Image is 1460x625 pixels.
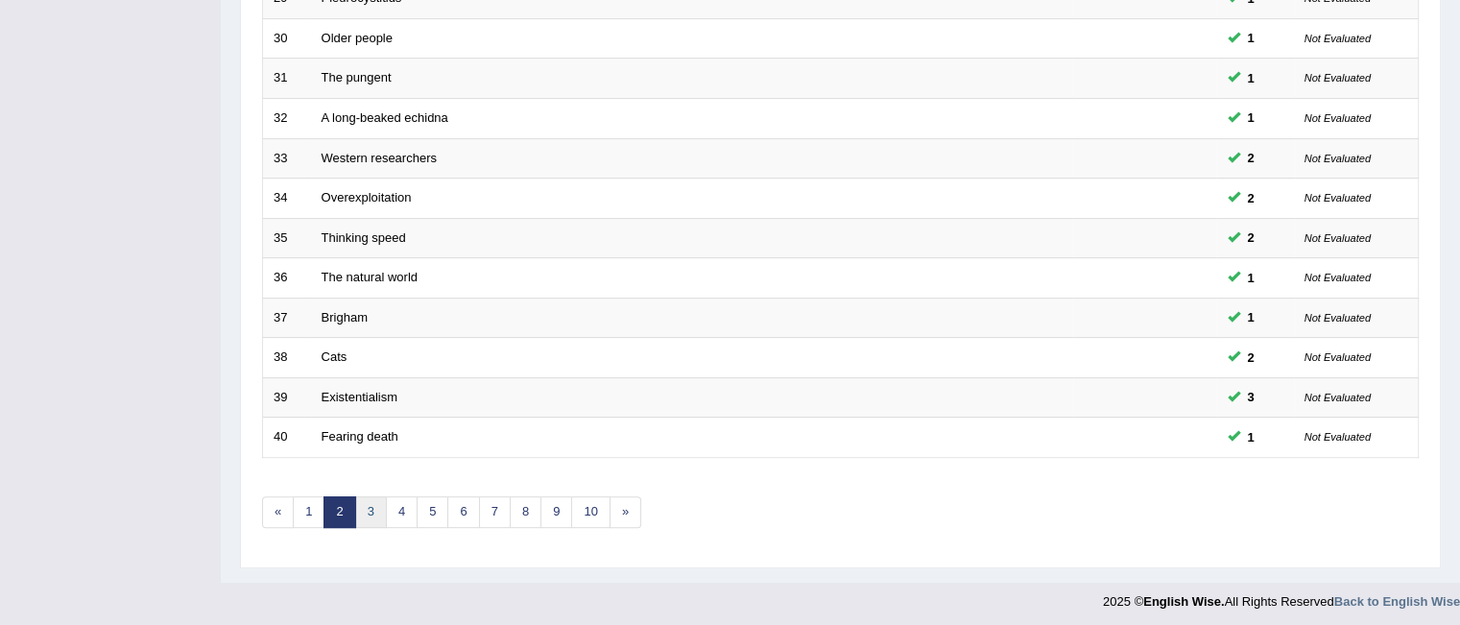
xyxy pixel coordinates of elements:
a: 6 [447,496,479,528]
span: You can still take this question [1240,268,1262,288]
a: The pungent [322,70,392,84]
a: The natural world [322,270,418,284]
td: 34 [263,179,311,219]
td: 30 [263,18,311,59]
a: 3 [355,496,387,528]
span: You can still take this question [1240,148,1262,168]
span: You can still take this question [1240,307,1262,327]
small: Not Evaluated [1304,112,1371,124]
a: 4 [386,496,418,528]
span: You can still take this question [1240,427,1262,447]
a: 10 [571,496,610,528]
span: You can still take this question [1240,108,1262,128]
a: 8 [510,496,541,528]
td: 35 [263,218,311,258]
a: Brigham [322,310,368,325]
small: Not Evaluated [1304,192,1371,204]
td: 32 [263,98,311,138]
a: Western researchers [322,151,437,165]
a: Existentialism [322,390,397,404]
a: Overexploitation [322,190,412,204]
a: « [262,496,294,528]
td: 38 [263,338,311,378]
div: 2025 © All Rights Reserved [1103,583,1460,611]
a: A long-beaked echidna [322,110,448,125]
span: You can still take this question [1240,348,1262,368]
td: 36 [263,258,311,299]
small: Not Evaluated [1304,72,1371,84]
td: 39 [263,377,311,418]
a: 9 [540,496,572,528]
small: Not Evaluated [1304,351,1371,363]
span: You can still take this question [1240,188,1262,208]
a: Thinking speed [322,230,406,245]
a: 7 [479,496,511,528]
small: Not Evaluated [1304,272,1371,283]
a: Fearing death [322,429,398,444]
small: Not Evaluated [1304,33,1371,44]
span: You can still take this question [1240,28,1262,48]
td: 40 [263,418,311,458]
small: Not Evaluated [1304,153,1371,164]
span: You can still take this question [1240,228,1262,248]
small: Not Evaluated [1304,431,1371,443]
a: Older people [322,31,393,45]
a: Back to English Wise [1334,594,1460,609]
td: 33 [263,138,311,179]
strong: English Wise. [1143,594,1224,609]
a: Cats [322,349,347,364]
a: 2 [323,496,355,528]
span: You can still take this question [1240,68,1262,88]
a: 5 [417,496,448,528]
span: You can still take this question [1240,387,1262,407]
small: Not Evaluated [1304,312,1371,324]
td: 37 [263,298,311,338]
small: Not Evaluated [1304,232,1371,244]
a: 1 [293,496,324,528]
a: » [610,496,641,528]
small: Not Evaluated [1304,392,1371,403]
td: 31 [263,59,311,99]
